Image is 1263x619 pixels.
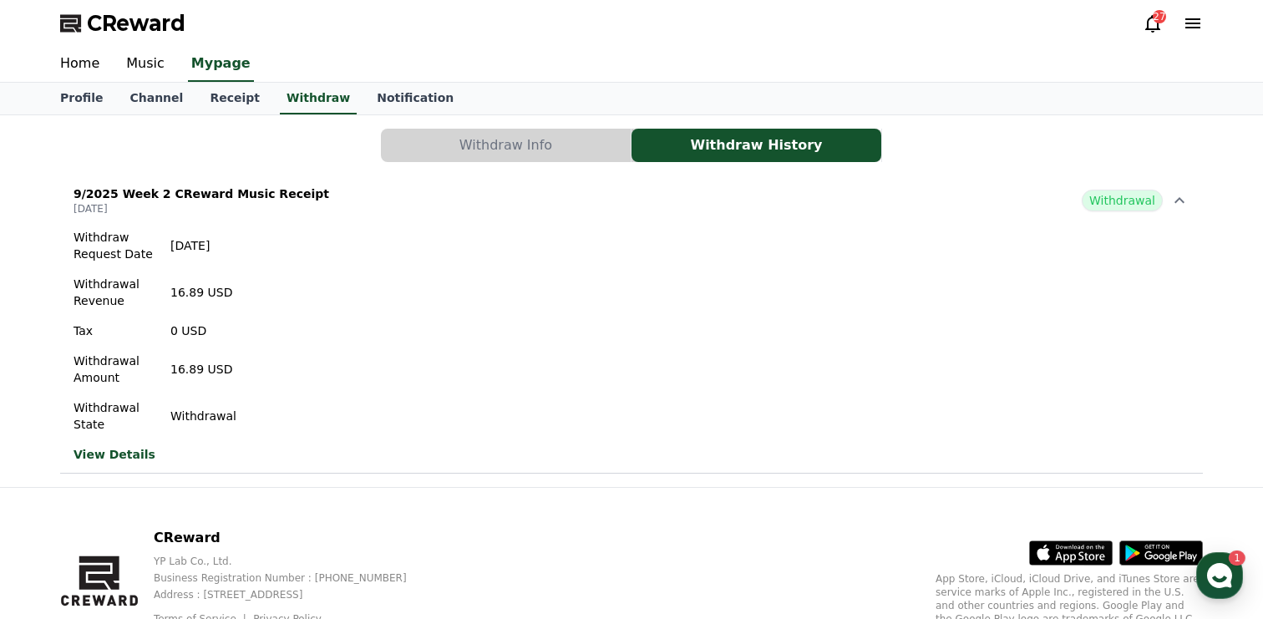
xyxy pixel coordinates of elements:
[110,480,216,522] a: 1Messages
[47,83,116,114] a: Profile
[631,129,882,162] a: Withdraw History
[381,129,631,162] button: Withdraw Info
[74,185,329,202] p: 9/2025 Week 2 CReward Music Receipt
[631,129,881,162] button: Withdraw History
[74,322,157,339] p: Tax
[5,480,110,522] a: Home
[74,446,236,463] a: View Details
[1143,13,1163,33] a: 27
[170,237,236,254] p: [DATE]
[87,10,185,37] span: CReward
[74,202,329,216] p: [DATE]
[47,47,113,82] a: Home
[170,408,236,424] p: Withdrawal
[60,175,1203,474] button: 9/2025 Week 2 CReward Music Receipt [DATE] Withdrawal Withdraw Request Date [DATE] Withdrawal Rev...
[113,47,178,82] a: Music
[1153,10,1166,23] div: 27
[116,83,196,114] a: Channel
[216,480,321,522] a: Settings
[188,47,254,82] a: Mypage
[170,479,175,493] span: 1
[363,83,467,114] a: Notification
[154,555,434,568] p: YP Lab Co., Ltd.
[60,10,185,37] a: CReward
[1082,190,1163,211] span: Withdrawal
[196,83,273,114] a: Receipt
[154,588,434,601] p: Address : [STREET_ADDRESS]
[139,506,188,520] span: Messages
[74,229,157,262] p: Withdraw Request Date
[247,505,288,519] span: Settings
[154,571,434,585] p: Business Registration Number : [PHONE_NUMBER]
[43,505,72,519] span: Home
[74,276,157,309] p: Withdrawal Revenue
[170,361,236,378] p: 16.89 USD
[170,284,236,301] p: 16.89 USD
[74,399,157,433] p: Withdrawal State
[280,83,357,114] a: Withdraw
[74,353,157,386] p: Withdrawal Amount
[381,129,631,162] a: Withdraw Info
[154,528,434,548] p: CReward
[170,322,236,339] p: 0 USD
